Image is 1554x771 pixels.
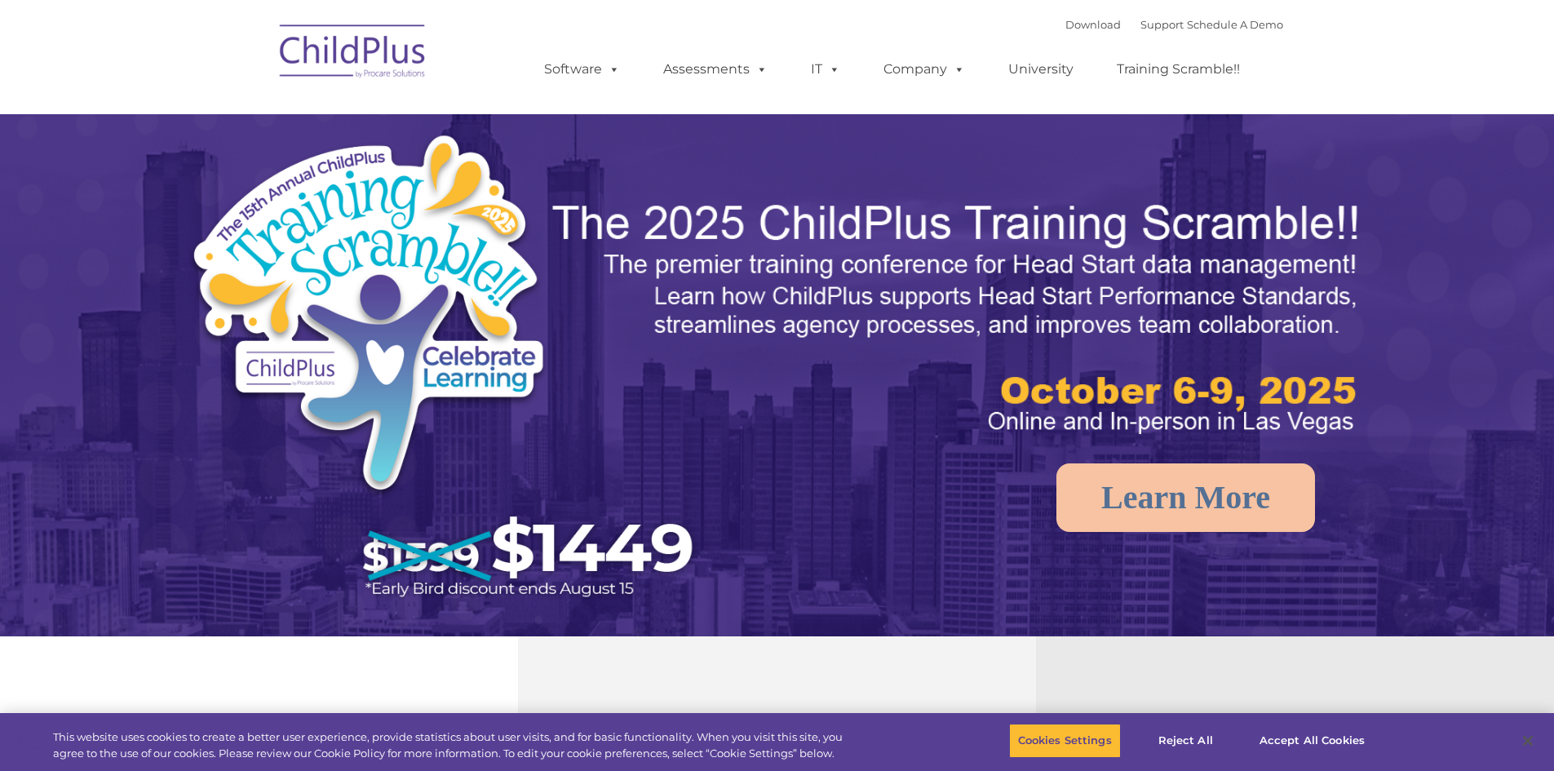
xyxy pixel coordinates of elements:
[867,53,981,86] a: Company
[1187,18,1283,31] a: Schedule A Demo
[1056,463,1315,532] a: Learn More
[227,108,277,120] span: Last name
[227,175,296,187] span: Phone number
[1100,53,1256,86] a: Training Scramble!!
[992,53,1090,86] a: University
[1251,724,1374,758] button: Accept All Cookies
[795,53,857,86] a: IT
[1065,18,1121,31] a: Download
[272,13,435,95] img: ChildPlus by Procare Solutions
[1135,724,1237,758] button: Reject All
[647,53,784,86] a: Assessments
[1510,723,1546,759] button: Close
[528,53,636,86] a: Software
[1009,724,1121,758] button: Cookies Settings
[1065,18,1283,31] font: |
[53,729,855,761] div: This website uses cookies to create a better user experience, provide statistics about user visit...
[1140,18,1184,31] a: Support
